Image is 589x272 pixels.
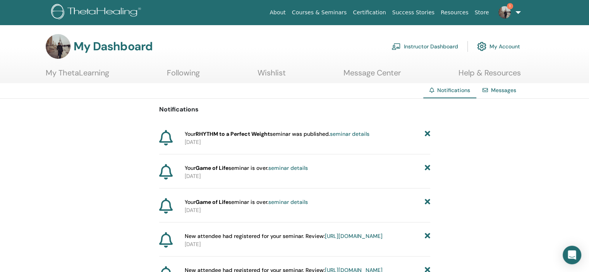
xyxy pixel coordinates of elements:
a: Success Stories [389,5,438,20]
span: New attendee had registered for your seminar. Review: [185,232,383,240]
img: chalkboard-teacher.svg [392,43,401,50]
div: Open Intercom Messenger [563,246,581,264]
a: Following [167,68,200,83]
a: My Account [477,38,520,55]
a: Help & Resources [458,68,521,83]
a: Courses & Seminars [289,5,350,20]
span: Your seminar is over. [185,198,308,206]
img: logo.png [51,4,144,21]
a: seminar details [330,130,369,137]
a: Certification [350,5,389,20]
p: [DATE] [185,172,430,180]
strong: Game of Life [196,164,228,171]
span: Your seminar is over. [185,164,308,172]
img: cog.svg [477,40,486,53]
a: Resources [438,5,472,20]
h3: My Dashboard [74,39,153,53]
img: default.jpg [46,34,70,59]
strong: RHYTHM to a Perfect Weight [196,130,270,137]
span: Notifications [437,87,470,94]
p: [DATE] [185,206,430,214]
span: Your seminar was published. [185,130,369,138]
p: [DATE] [185,138,430,146]
p: Notifications [159,105,430,114]
p: [DATE] [185,240,430,248]
img: default.jpg [498,6,511,19]
a: seminar details [268,198,308,205]
a: Message Center [343,68,401,83]
a: seminar details [268,164,308,171]
a: Wishlist [258,68,286,83]
a: Messages [491,87,516,94]
a: [URL][DOMAIN_NAME] [325,233,383,239]
a: About [266,5,288,20]
strong: Game of Life [196,198,228,205]
a: My ThetaLearning [46,68,109,83]
span: 1 [507,3,513,9]
a: Store [472,5,492,20]
a: Instructor Dashboard [392,38,458,55]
